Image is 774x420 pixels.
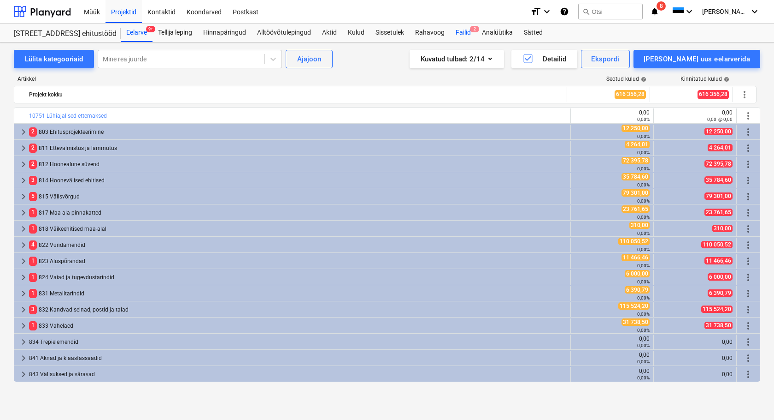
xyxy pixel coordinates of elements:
div: 0,00 [657,109,733,122]
span: 6 000,00 [625,270,650,277]
span: keyboard_arrow_right [18,288,29,299]
small: 0,00% [637,312,650,317]
span: help [722,77,729,82]
div: Kulud [342,24,370,42]
div: 832 Kandvad seinad, postid ja talad [29,302,567,317]
div: Hinnapäringud [198,24,252,42]
a: Analüütika [476,24,518,42]
span: Rohkem tegevusi [743,304,754,315]
small: 0,00% [637,182,650,187]
a: Sätted [518,24,548,42]
span: keyboard_arrow_right [18,320,29,331]
span: 72 395,78 [622,157,650,164]
span: 110 050,52 [701,241,733,248]
span: keyboard_arrow_right [18,336,29,348]
small: 0,00% [637,359,650,364]
span: 2 [29,160,37,168]
span: keyboard_arrow_right [18,143,29,154]
small: 0,00% [637,166,650,171]
span: help [639,77,646,82]
span: 2 [470,26,479,32]
div: 815 Välisvõrgud [29,189,567,204]
span: 310,00 [712,225,733,232]
a: Eelarve9+ [121,24,152,42]
small: 0,00% [637,328,650,333]
span: 2 [29,144,37,152]
small: 0,00% [637,343,650,348]
span: 310,00 [629,222,650,229]
span: 3 [29,305,37,314]
div: 0,00 [575,109,650,122]
div: 824 Vaiad ja tugevdustarindid [29,270,567,285]
iframe: Chat Widget [728,376,774,420]
span: 79 301,00 [704,192,733,200]
span: 1 [29,208,37,217]
span: 4 264,01 [625,141,650,148]
div: 822 Vundamendid [29,238,567,252]
div: Ekspordi [591,53,619,65]
a: Sissetulek [370,24,410,42]
button: Ekspordi [581,50,629,68]
span: 72 395,78 [704,160,733,168]
div: 0,00 [575,352,650,365]
span: 1 [29,321,37,330]
small: 0,00% [637,215,650,220]
span: 11 466,46 [622,254,650,261]
span: 3 [29,176,37,185]
span: 6 390,79 [708,289,733,297]
div: 0,00 [575,336,650,348]
small: 0,00% [637,263,650,268]
span: 11 466,46 [704,257,733,264]
span: 1 [29,257,37,265]
button: Detailid [511,50,577,68]
div: Projekt kokku [29,87,563,102]
a: Tellija leping [152,24,198,42]
span: keyboard_arrow_right [18,272,29,283]
span: 12 250,00 [622,125,650,132]
span: Rohkem tegevusi [743,110,754,121]
span: keyboard_arrow_right [18,369,29,380]
span: keyboard_arrow_right [18,207,29,218]
span: 1 [29,289,37,298]
span: Rohkem tegevusi [743,320,754,331]
div: 841 Aknad ja klaasfassaadid [29,351,567,366]
div: Ajajoon [297,53,321,65]
div: 817 Maa-ala pinnakatted [29,205,567,220]
span: 31 738,50 [704,322,733,329]
small: 0,00% [637,375,650,380]
span: keyboard_arrow_right [18,191,29,202]
span: 12 250,00 [704,128,733,135]
span: Rohkem tegevusi [743,143,754,154]
a: Failid2 [450,24,476,42]
span: Rohkem tegevusi [743,175,754,186]
a: 10751 Lühiajalised ettemaksed [29,113,107,119]
span: 616 356,28 [615,90,646,99]
span: 35 784,60 [622,173,650,180]
div: 0,00 [575,368,650,381]
div: Lülita kategooriaid [25,53,83,65]
span: 5 [29,192,37,201]
span: keyboard_arrow_right [18,223,29,234]
span: Rohkem tegevusi [743,272,754,283]
span: keyboard_arrow_right [18,304,29,315]
small: 0,00% [637,295,650,300]
div: 823 Aluspõrandad [29,254,567,269]
span: keyboard_arrow_right [18,159,29,170]
button: [PERSON_NAME] uus eelarverida [633,50,760,68]
div: [STREET_ADDRESS] ehitustööd [14,29,110,39]
div: 0,00 [657,339,733,345]
span: 616 356,28 [698,90,729,99]
span: 35 784,60 [704,176,733,184]
span: 9+ [146,26,155,32]
div: Detailid [522,53,566,65]
span: 23 761,65 [622,205,650,213]
div: 814 Hoonevälised ehitised [29,173,567,188]
div: Kuvatud tulbad : 2/14 [421,53,493,65]
span: 110 050,52 [618,238,650,245]
span: 79 301,00 [622,189,650,197]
